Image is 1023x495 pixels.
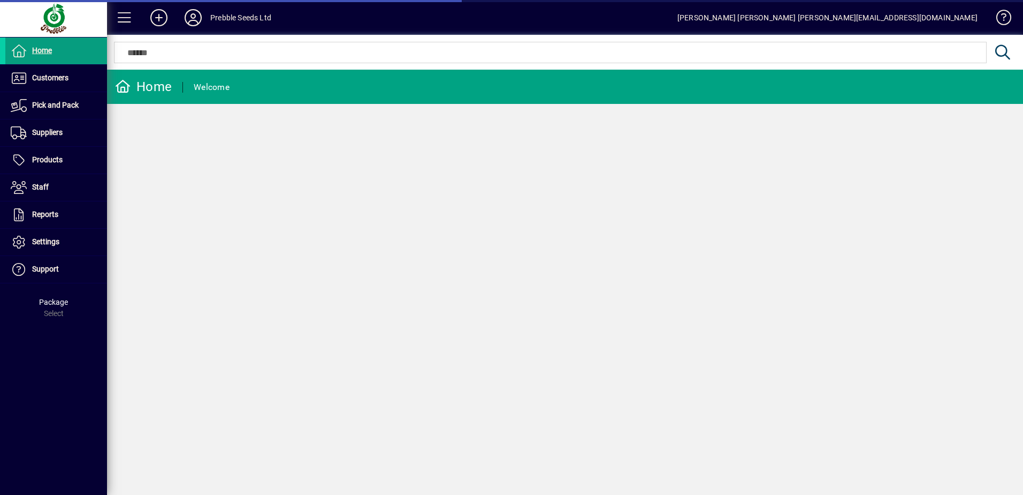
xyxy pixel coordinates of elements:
span: Support [32,265,59,273]
div: Home [115,78,172,95]
div: Welcome [194,79,230,96]
span: Package [39,298,68,306]
a: Support [5,256,107,283]
a: Reports [5,201,107,228]
a: Pick and Pack [5,92,107,119]
span: Staff [32,183,49,191]
span: Products [32,155,63,164]
a: Settings [5,229,107,256]
a: Knowledge Base [988,2,1010,37]
div: Prebble Seeds Ltd [210,9,271,26]
span: Settings [32,237,59,246]
a: Customers [5,65,107,92]
div: [PERSON_NAME] [PERSON_NAME] [PERSON_NAME][EMAIL_ADDRESS][DOMAIN_NAME] [677,9,978,26]
a: Suppliers [5,119,107,146]
button: Add [142,8,176,27]
a: Products [5,147,107,174]
span: Home [32,46,52,55]
button: Profile [176,8,210,27]
span: Suppliers [32,128,63,137]
span: Reports [32,210,58,219]
a: Staff [5,174,107,201]
span: Customers [32,73,68,82]
span: Pick and Pack [32,101,79,109]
